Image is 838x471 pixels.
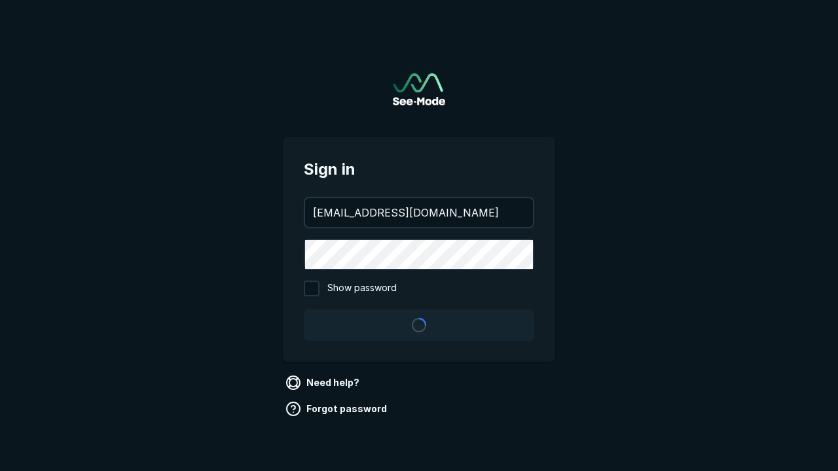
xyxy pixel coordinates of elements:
a: Go to sign in [393,73,445,105]
img: See-Mode Logo [393,73,445,105]
span: Show password [327,281,397,296]
span: Sign in [304,158,534,181]
a: Forgot password [283,398,392,419]
a: Need help? [283,372,365,393]
input: your@email.com [305,198,533,227]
